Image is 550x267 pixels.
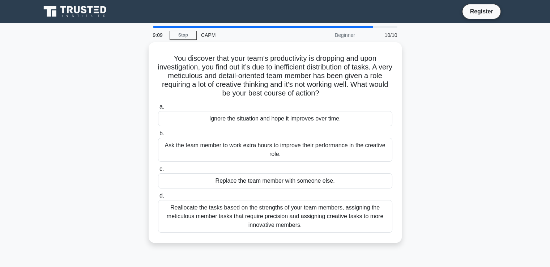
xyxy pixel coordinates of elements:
div: Replace the team member with someone else. [158,173,392,188]
span: a. [159,103,164,110]
div: Reallocate the tasks based on the strengths of your team members, assigning the meticulous member... [158,200,392,233]
span: b. [159,130,164,136]
span: d. [159,192,164,199]
div: CAPM [197,28,296,42]
span: c. [159,166,164,172]
a: Register [465,7,497,16]
h5: You discover that your team’s productivity is dropping and upon investigation, you find out it’s ... [157,54,393,98]
div: Ask the team member to work extra hours to improve their performance in the creative role. [158,138,392,162]
a: Stop [170,31,197,40]
div: 10/10 [359,28,402,42]
div: 9:09 [149,28,170,42]
div: Beginner [296,28,359,42]
div: Ignore the situation and hope it improves over time. [158,111,392,126]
